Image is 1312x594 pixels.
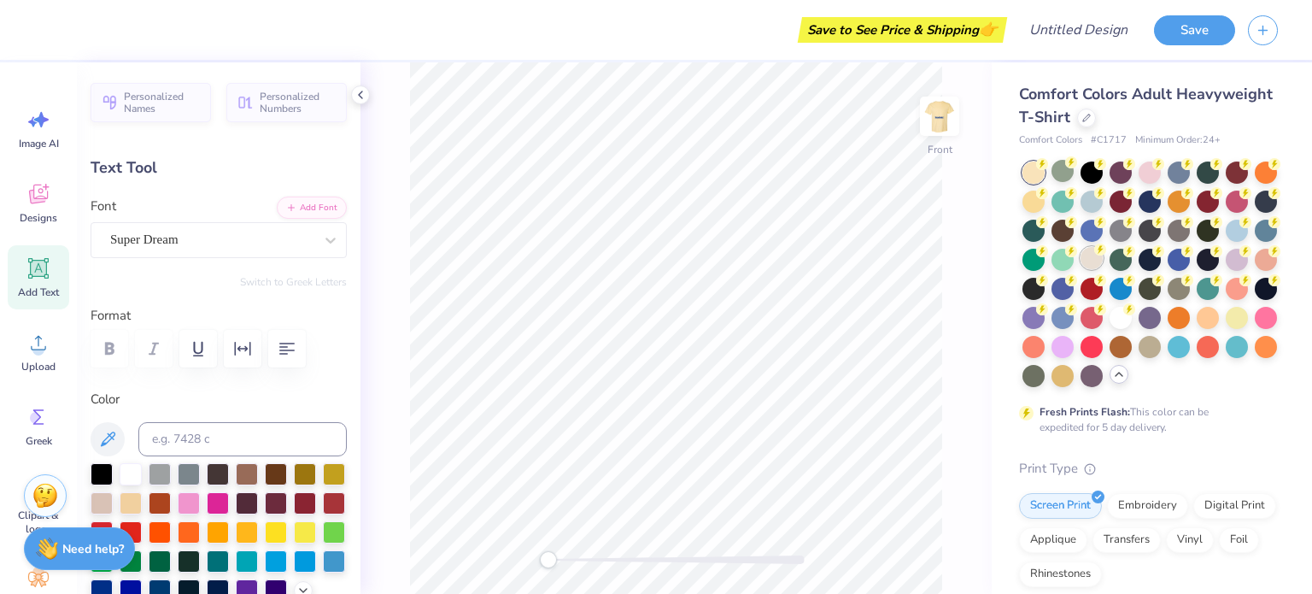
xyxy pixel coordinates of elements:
span: Image AI [19,137,59,150]
span: Comfort Colors [1019,133,1082,148]
span: Personalized Numbers [260,91,337,115]
label: Font [91,197,116,216]
div: Save to See Price & Shipping [802,17,1003,43]
div: Vinyl [1166,527,1214,553]
button: Personalized Numbers [226,83,347,122]
div: Accessibility label [540,551,557,568]
span: Add Text [18,285,59,299]
div: This color can be expedited for 5 day delivery. [1040,404,1250,435]
span: Comfort Colors Adult Heavyweight T-Shirt [1019,84,1273,127]
span: Minimum Order: 24 + [1135,133,1221,148]
div: Transfers [1092,527,1161,553]
span: Greek [26,434,52,448]
button: Switch to Greek Letters [240,275,347,289]
span: Designs [20,211,57,225]
button: Add Font [277,197,347,219]
div: Rhinestones [1019,562,1102,587]
img: Front [922,99,957,133]
strong: Fresh Prints Flash: [1040,405,1130,419]
span: # C1717 [1091,133,1127,148]
div: Foil [1219,527,1259,553]
span: Personalized Names [124,91,201,115]
div: Print Type [1019,459,1278,479]
span: Upload [21,360,56,373]
input: e.g. 7428 c [138,422,347,456]
label: Color [91,390,347,409]
span: Clipart & logos [10,509,67,536]
div: Applique [1019,527,1087,553]
div: Text Tool [91,156,347,179]
span: 👉 [979,19,998,39]
button: Personalized Names [91,83,211,122]
div: Digital Print [1193,493,1276,519]
input: Untitled Design [1016,13,1141,47]
div: Embroidery [1107,493,1188,519]
div: Front [928,142,952,157]
label: Format [91,306,347,326]
div: Screen Print [1019,493,1102,519]
button: Save [1154,15,1235,45]
strong: Need help? [62,541,124,557]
